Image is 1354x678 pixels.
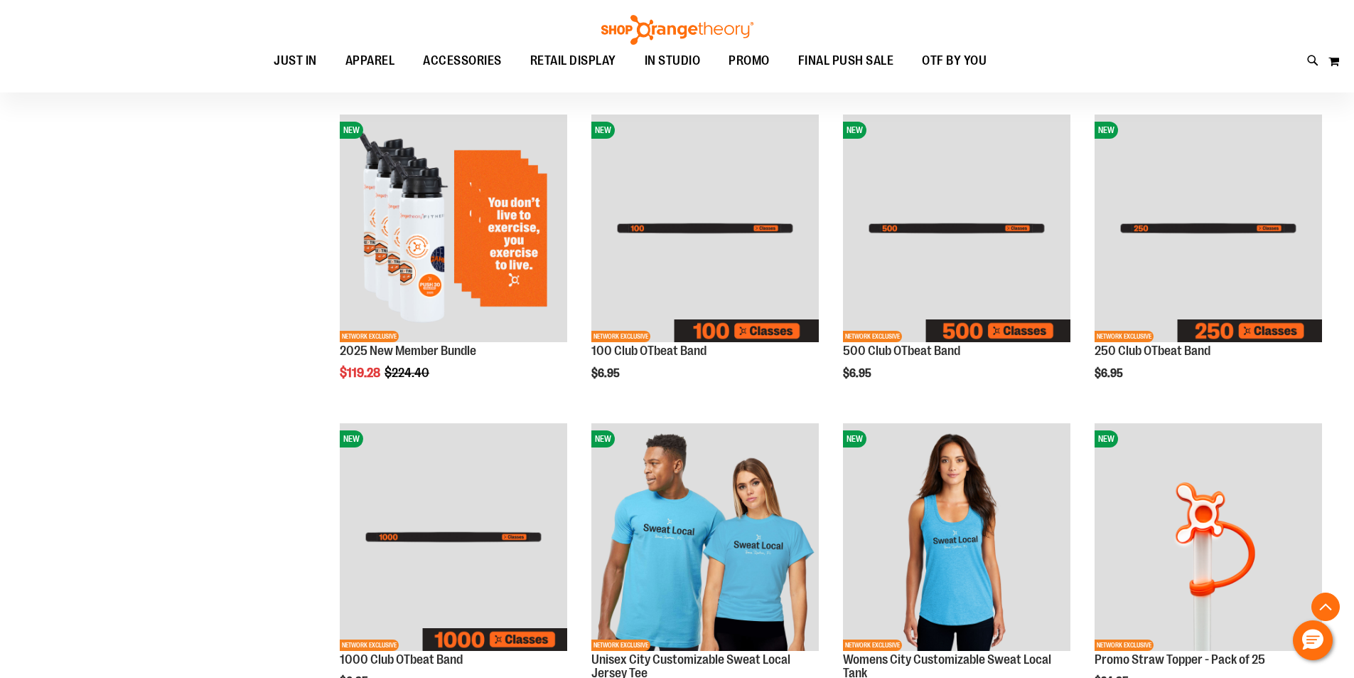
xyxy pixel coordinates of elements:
a: FINAL PUSH SALE [784,45,908,78]
a: JUST IN [259,45,331,77]
img: Image of 500 Club OTbeat Band [843,115,1070,342]
a: Image of 250 Club OTbeat BandNEWNETWORK EXCLUSIVE [1095,115,1322,344]
a: 100 Club OTbeat Band [591,344,706,358]
a: Image of 1000 Club OTbeat BandNEWNETWORK EXCLUSIVE [340,423,567,653]
span: NEW [591,122,615,139]
span: NEW [843,430,866,447]
div: product [333,107,574,416]
span: NETWORK EXCLUSIVE [1095,640,1154,651]
a: 2025 New Member Bundle [340,344,476,358]
img: 2025 New Member Bundle [340,115,567,342]
a: RETAIL DISPLAY [516,45,630,78]
span: NETWORK EXCLUSIVE [591,640,650,651]
span: NETWORK EXCLUSIVE [340,331,399,342]
span: $6.95 [1095,367,1125,380]
div: product [584,107,826,409]
span: IN STUDIO [645,45,701,77]
a: 1000 Club OTbeat Band [340,652,463,667]
a: Image of 100 Club OTbeat BandNEWNETWORK EXCLUSIVE [591,115,819,344]
span: NETWORK EXCLUSIVE [1095,331,1154,342]
span: NETWORK EXCLUSIVE [843,640,902,651]
span: RETAIL DISPLAY [530,45,616,77]
span: JUST IN [274,45,317,77]
a: Image of 500 Club OTbeat BandNEWNETWORK EXCLUSIVE [843,115,1070,344]
img: Unisex City Customizable Fine Jersey Tee [591,423,819,651]
span: NETWORK EXCLUSIVE [340,640,399,651]
img: City Customizable Perfect Racerback Tank [843,423,1070,651]
span: $6.95 [843,367,874,380]
span: NEW [340,430,363,447]
div: product [1087,107,1329,409]
a: 500 Club OTbeat Band [843,344,960,358]
a: 250 Club OTbeat Band [1095,344,1210,358]
button: Back To Top [1311,593,1340,621]
div: product [836,107,1078,409]
span: NEW [1095,430,1118,447]
a: Unisex City Customizable Fine Jersey TeeNEWNETWORK EXCLUSIVE [591,423,819,653]
span: APPAREL [345,45,395,77]
span: NETWORK EXCLUSIVE [843,331,902,342]
img: Image of 250 Club OTbeat Band [1095,115,1322,342]
img: Promo Straw Topper - Pack of 25 [1095,423,1322,651]
a: OTF BY YOU [908,45,1001,78]
img: Image of 100 Club OTbeat Band [591,115,819,342]
a: Promo Straw Topper - Pack of 25 [1095,652,1265,667]
span: OTF BY YOU [922,45,987,77]
span: $119.28 [340,366,382,380]
span: ACCESSORIES [423,45,502,77]
a: PROMO [714,45,784,78]
span: NEW [340,122,363,139]
span: $6.95 [591,367,622,380]
span: $224.40 [385,366,431,380]
a: Promo Straw Topper - Pack of 25NEWNETWORK EXCLUSIVE [1095,423,1322,653]
button: Hello, have a question? Let’s chat. [1293,620,1333,660]
a: IN STUDIO [630,45,715,78]
img: Shop Orangetheory [599,15,756,45]
a: 2025 New Member BundleNEWNETWORK EXCLUSIVE [340,115,567,344]
span: NETWORK EXCLUSIVE [591,331,650,342]
span: NEW [1095,122,1118,139]
span: PROMO [729,45,770,77]
a: ACCESSORIES [409,45,516,78]
a: APPAREL [331,45,409,78]
span: NEW [591,430,615,447]
span: NEW [843,122,866,139]
img: Image of 1000 Club OTbeat Band [340,423,567,651]
span: FINAL PUSH SALE [798,45,894,77]
a: City Customizable Perfect Racerback TankNEWNETWORK EXCLUSIVE [843,423,1070,653]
